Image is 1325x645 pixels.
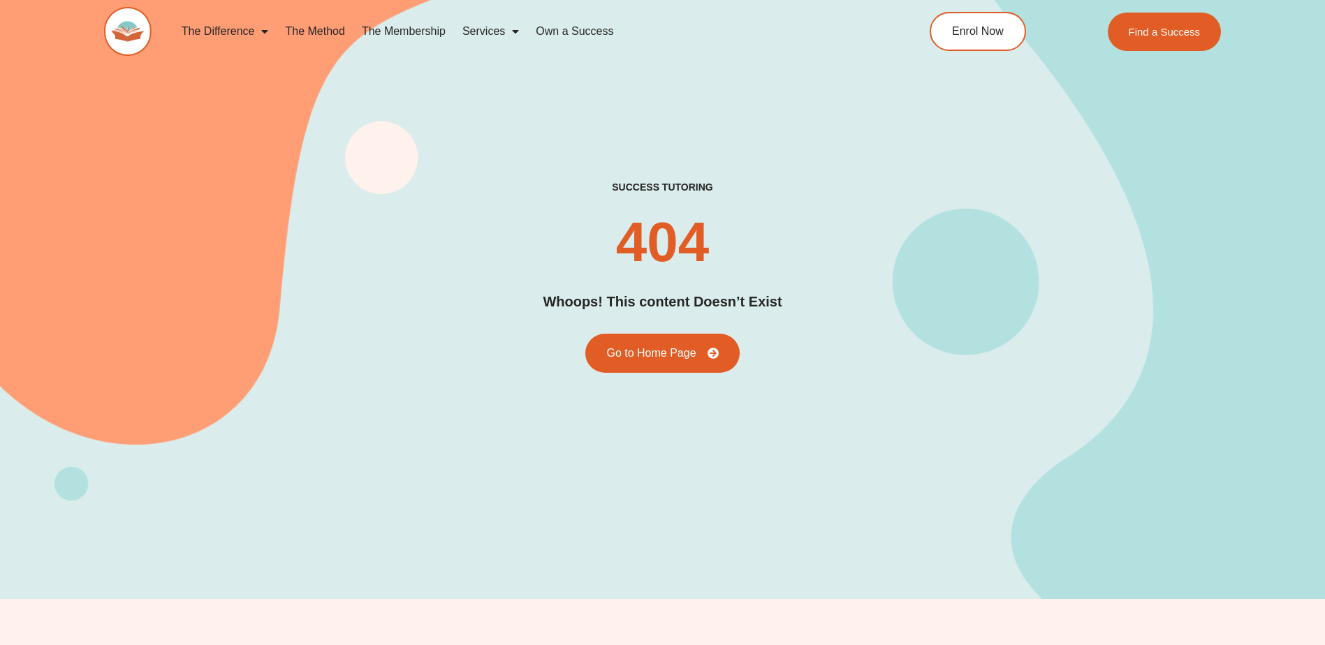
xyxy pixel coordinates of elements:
[527,15,622,47] a: Own a Success
[585,334,739,373] a: Go to Home Page
[173,15,277,47] a: The Difference
[606,348,696,359] span: Go to Home Page
[173,15,866,47] nav: Menu
[1108,13,1222,51] a: Find a Success
[353,15,454,47] a: The Membership
[454,15,527,47] a: Services
[930,12,1026,51] a: Enrol Now
[612,181,712,193] h2: success tutoring
[277,15,353,47] a: The Method
[952,26,1004,37] span: Enrol Now
[543,291,782,313] h2: Whoops! This content Doesn’t Exist
[616,214,709,270] h2: 404
[1129,27,1201,37] span: Find a Success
